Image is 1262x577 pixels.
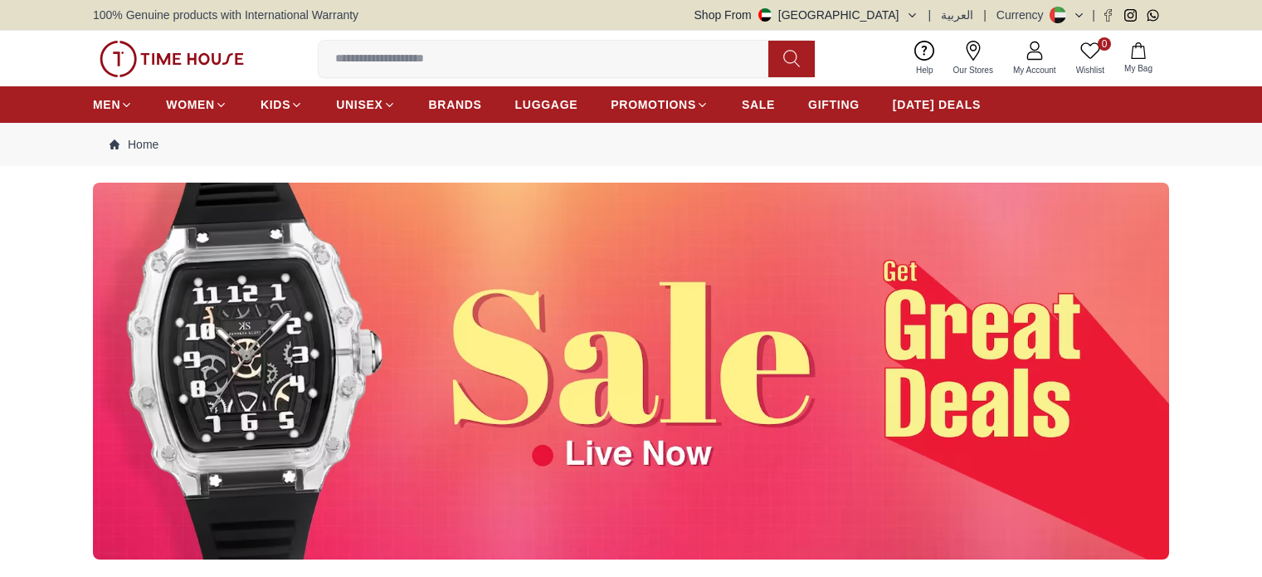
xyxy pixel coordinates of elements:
button: Shop From[GEOGRAPHIC_DATA] [694,7,918,23]
span: Wishlist [1070,64,1111,76]
a: Our Stores [943,37,1003,80]
div: Currency [996,7,1050,23]
span: LUGGAGE [515,96,578,113]
span: My Bag [1118,62,1159,75]
span: 0 [1098,37,1111,51]
a: SALE [742,90,775,120]
a: Whatsapp [1147,9,1159,22]
button: My Bag [1114,39,1162,78]
span: BRANDS [429,96,482,113]
span: PROMOTIONS [611,96,696,113]
span: GIFTING [808,96,860,113]
span: KIDS [261,96,290,113]
a: 0Wishlist [1066,37,1114,80]
span: Help [909,64,940,76]
a: KIDS [261,90,303,120]
a: Instagram [1124,9,1137,22]
span: | [1092,7,1095,23]
a: BRANDS [429,90,482,120]
img: United Arab Emirates [758,8,772,22]
a: [DATE] DEALS [893,90,981,120]
a: LUGGAGE [515,90,578,120]
span: WOMEN [166,96,215,113]
a: WOMEN [166,90,227,120]
img: ... [100,41,244,77]
a: GIFTING [808,90,860,120]
a: UNISEX [336,90,395,120]
a: Facebook [1102,9,1114,22]
img: ... [93,183,1169,560]
a: Help [906,37,943,80]
span: My Account [1006,64,1063,76]
span: UNISEX [336,96,382,113]
a: Home [110,136,158,153]
span: SALE [742,96,775,113]
button: العربية [941,7,973,23]
span: [DATE] DEALS [893,96,981,113]
a: MEN [93,90,133,120]
span: Our Stores [947,64,1000,76]
span: MEN [93,96,120,113]
span: | [928,7,932,23]
span: 100% Genuine products with International Warranty [93,7,358,23]
nav: Breadcrumb [93,123,1169,166]
span: | [983,7,987,23]
a: PROMOTIONS [611,90,709,120]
